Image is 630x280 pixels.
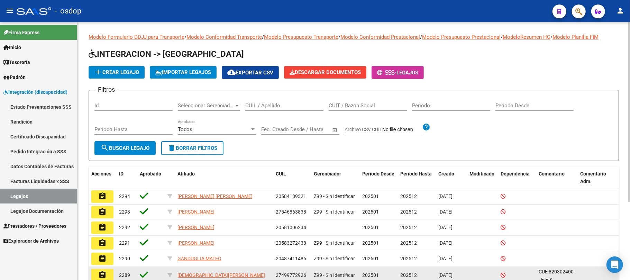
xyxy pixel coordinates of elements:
[98,192,107,200] mat-icon: assignment
[362,193,379,199] span: 202501
[167,144,176,152] mat-icon: delete
[161,141,223,155] button: Borrar Filtros
[276,272,306,278] span: 27499772926
[536,166,577,189] datatable-header-cell: Comentario
[400,225,417,230] span: 202512
[119,256,130,261] span: 2290
[6,7,14,15] mat-icon: menu
[177,209,214,215] span: [PERSON_NAME]
[469,171,494,177] span: Modificado
[3,44,21,51] span: Inicio
[98,271,107,279] mat-icon: assignment
[372,66,424,79] button: -Legajos
[276,240,306,246] span: 20583272438
[116,166,137,189] datatable-header-cell: ID
[396,70,418,76] span: Legajos
[400,171,432,177] span: Periodo Hasta
[362,272,379,278] span: 202501
[98,208,107,216] mat-icon: assignment
[155,69,211,75] span: IMPORTAR LEGAJOS
[501,171,530,177] span: Dependencia
[314,171,341,177] span: Gerenciador
[94,85,118,94] h3: Filtros
[580,171,606,184] span: Comentario Adm.
[400,240,417,246] span: 202512
[55,3,81,19] span: - osdop
[119,225,130,230] span: 2292
[345,127,382,132] span: Archivo CSV CUIL
[178,126,192,133] span: Todos
[284,66,366,79] button: Descargar Documentos
[3,88,67,96] span: Integración (discapacidad)
[178,102,234,109] span: Seleccionar Gerenciador
[359,166,398,189] datatable-header-cell: Periodo Desde
[377,70,396,76] span: -
[98,239,107,247] mat-icon: assignment
[498,166,536,189] datatable-header-cell: Dependencia
[422,34,501,40] a: Modelo Presupuesto Prestacional
[276,256,306,261] span: 20487411486
[119,272,130,278] span: 2289
[177,225,214,230] span: [PERSON_NAME]
[119,193,130,199] span: 2294
[98,254,107,263] mat-icon: assignment
[616,7,624,15] mat-icon: person
[314,209,355,215] span: Z99 - Sin Identificar
[167,145,217,151] span: Borrar Filtros
[362,171,394,177] span: Periodo Desde
[3,73,26,81] span: Padrón
[438,272,453,278] span: [DATE]
[98,223,107,232] mat-icon: assignment
[438,256,453,261] span: [DATE]
[400,256,417,261] span: 202512
[177,272,265,278] span: [DEMOGRAPHIC_DATA][PERSON_NAME]
[264,34,338,40] a: Modelo Presupuesto Transporte
[273,166,311,189] datatable-header-cell: CUIL
[553,34,599,40] a: Modelo Planilla FIM
[3,222,66,230] span: Prestadores / Proveedores
[314,240,355,246] span: Z99 - Sin Identificar
[314,272,355,278] span: Z99 - Sin Identificar
[362,256,379,261] span: 202501
[438,193,453,199] span: [DATE]
[177,193,253,199] span: [PERSON_NAME] [PERSON_NAME]
[140,171,161,177] span: Aprobado
[175,166,273,189] datatable-header-cell: Afiliado
[438,171,454,177] span: Creado
[314,256,355,261] span: Z99 - Sin Identificar
[438,240,453,246] span: [DATE]
[295,126,329,133] input: Fecha fin
[261,126,289,133] input: Fecha inicio
[276,171,286,177] span: CUIL
[89,34,184,40] a: Modelo Formulario DDJJ para Transporte
[94,68,102,76] mat-icon: add
[400,272,417,278] span: 202512
[150,66,217,79] button: IMPORTAR LEGAJOS
[276,209,306,215] span: 27546863838
[311,166,359,189] datatable-header-cell: Gerenciador
[331,126,339,134] button: Open calendar
[276,225,306,230] span: 20581006234
[467,166,498,189] datatable-header-cell: Modificado
[3,237,59,245] span: Explorador de Archivos
[382,127,422,133] input: Archivo CSV CUIL
[227,68,236,76] mat-icon: cloud_download
[119,171,124,177] span: ID
[186,34,262,40] a: Modelo Conformidad Transporte
[89,66,145,79] button: Crear Legajo
[340,34,420,40] a: Modelo Conformidad Prestacional
[290,69,361,75] span: Descargar Documentos
[503,34,550,40] a: ModeloResumen HC
[438,225,453,230] span: [DATE]
[227,70,273,76] span: Exportar CSV
[398,166,436,189] datatable-header-cell: Periodo Hasta
[577,166,619,189] datatable-header-cell: Comentario Adm.
[438,209,453,215] span: [DATE]
[362,225,379,230] span: 202501
[3,29,39,36] span: Firma Express
[137,166,165,189] datatable-header-cell: Aprobado
[222,66,279,79] button: Exportar CSV
[177,256,221,261] span: GANDUGLIA MATEO
[400,209,417,215] span: 202512
[89,166,116,189] datatable-header-cell: Acciones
